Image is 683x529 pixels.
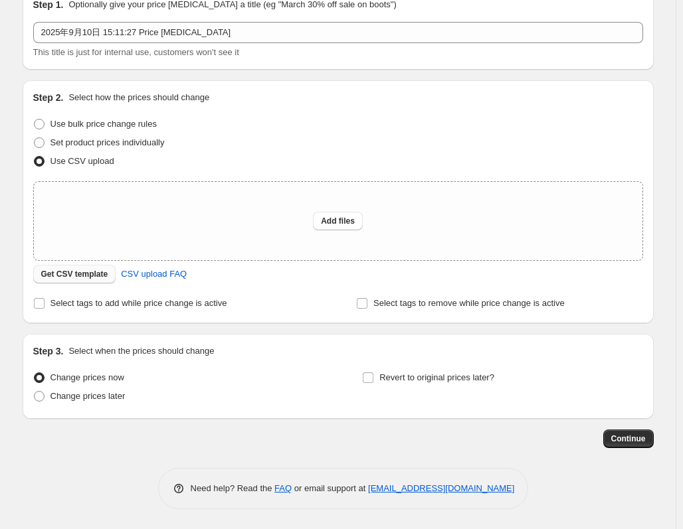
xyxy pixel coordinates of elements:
[68,344,214,358] p: Select when the prices should change
[191,483,275,493] span: Need help? Read the
[50,372,124,382] span: Change prices now
[33,344,64,358] h2: Step 3.
[33,265,116,283] button: Get CSV template
[368,483,514,493] a: [EMAIL_ADDRESS][DOMAIN_NAME]
[33,47,239,57] span: This title is just for internal use, customers won't see it
[611,433,646,444] span: Continue
[41,269,108,279] span: Get CSV template
[33,91,64,104] h2: Step 2.
[68,91,209,104] p: Select how the prices should change
[373,298,565,308] span: Select tags to remove while price change is active
[274,483,292,493] a: FAQ
[121,267,187,281] span: CSV upload FAQ
[603,429,654,448] button: Continue
[292,483,368,493] span: or email support at
[33,22,643,43] input: 30% off holiday sale
[113,264,195,285] a: CSV upload FAQ
[50,137,165,147] span: Set product prices individually
[50,298,227,308] span: Select tags to add while price change is active
[321,216,355,226] span: Add files
[379,372,494,382] span: Revert to original prices later?
[50,156,114,166] span: Use CSV upload
[313,212,363,230] button: Add files
[50,391,126,401] span: Change prices later
[50,119,157,129] span: Use bulk price change rules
